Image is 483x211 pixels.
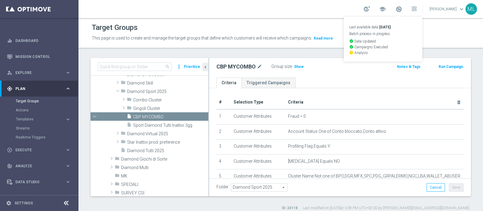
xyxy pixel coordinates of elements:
label: Last modified on [DATE] at 3:09 PM UTC+02:00 by [PERSON_NAME][EMAIL_ADDRESS][DOMAIN_NAME] [303,206,469,211]
i: folder [115,190,120,197]
div: Explore [7,70,65,75]
i: folder [121,139,126,146]
span: [MEDICAL_DATA] Equals NO [288,159,340,164]
div: Mission Control [7,49,71,65]
td: Customer Attributes [231,169,286,184]
button: Run Campaign [438,63,464,70]
span: Criteria [288,100,303,104]
a: Triggered Campaigns [241,78,296,88]
label: Folder [216,184,229,190]
i: settings [6,200,11,206]
h1: Target Groups [92,23,138,32]
span: Star Inattivi prod. preference [127,140,208,145]
a: Optibot [15,190,63,206]
div: Realtime Triggers [16,133,78,142]
i: insert_drive_file [127,114,132,121]
span: SURVEY CSI [121,190,208,196]
p: Batch process in progress [349,32,417,36]
span: Diamond Skill [127,81,208,86]
div: equalizer Dashboard [7,38,71,43]
td: Customer Attributes [231,154,286,169]
div: Data Studio [7,179,65,185]
span: MK [121,174,208,179]
button: Templates keyboard_arrow_right [16,117,71,122]
button: chevron_left [202,63,208,71]
i: check_circle [349,45,353,49]
div: Dashboard [7,33,71,49]
i: insert_drive_file [121,148,126,155]
td: 1 [216,109,231,124]
i: folder [127,105,132,112]
span: This page is used to create and manage the target groups that define which customers will receive... [92,36,312,40]
i: insert_drive_file [127,122,132,129]
span: Sport Diamond Tutti Inattivi 3gg [133,123,208,128]
div: play_circle_outline Execute keyboard_arrow_right [7,148,71,152]
a: Last available data:[DATE] Batch process in progress check_circle Data Updated check_circle Campa... [395,5,403,14]
div: Target Groups [16,97,78,106]
a: Settings [14,201,33,205]
i: watch_later [349,50,353,55]
i: check_circle [349,39,353,43]
td: 5 [216,169,231,184]
i: folder [115,181,120,188]
th: # [216,95,231,109]
i: folder [115,165,120,171]
div: gps_fixed Plan keyboard_arrow_right [7,86,71,91]
th: Selection Type [231,95,286,109]
i: delete_forever [456,100,461,105]
span: search [165,64,170,69]
a: Target Groups [16,99,63,104]
button: track_changes Analyze keyboard_arrow_right [7,164,71,168]
button: Notes & Tags [396,63,421,70]
a: Dashboard [15,33,71,49]
label: : [292,64,293,69]
span: Templates [16,117,59,121]
div: Templates [16,117,65,121]
span: Data Studio [15,180,65,184]
div: Streams [16,124,78,133]
td: 2 [216,124,231,139]
div: Templates [16,115,78,124]
span: Fraud = 0 [288,114,306,119]
i: keyboard_arrow_right [65,86,71,91]
span: Singoli Cluster [133,106,208,111]
td: Customer Attributes [231,109,286,124]
i: folder [127,97,132,104]
td: 3 [216,139,231,155]
a: Mission Control [15,49,71,65]
p: Campaigns Executed [349,45,417,49]
span: SPECIALI [121,182,208,187]
i: person_search [7,70,12,75]
a: Criteria [216,78,241,88]
button: person_search Explore keyboard_arrow_right [7,70,71,75]
label: ID: 24118 [282,206,298,211]
i: play_circle_outline [7,147,12,153]
td: 4 [216,154,231,169]
a: Streams [16,126,63,131]
i: keyboard_arrow_right [65,147,71,153]
div: Execute [7,147,65,153]
span: Diamond Sport 2025 [127,89,208,94]
input: Quick find group or folder [98,62,171,71]
td: Customer Attributes [231,139,286,155]
span: Diamond Tutti 2025 [127,148,208,153]
i: more_vert [176,62,182,71]
div: Actions [16,106,78,115]
i: folder [121,80,126,87]
span: Diamond Virtual 2025 [127,131,208,136]
div: ML [465,3,477,15]
p: Data Updated [349,39,417,43]
span: Account Status One of Conto bloccato,Conto attivo [288,129,386,134]
button: Mission Control [7,54,71,59]
span: Diamond Multi [121,165,208,170]
button: Prioritize [183,63,201,71]
div: Plan [7,86,65,91]
span: Show [294,65,304,69]
span: school [379,6,386,12]
td: Customer Attributes [231,124,286,139]
i: mode_edit [257,63,262,70]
